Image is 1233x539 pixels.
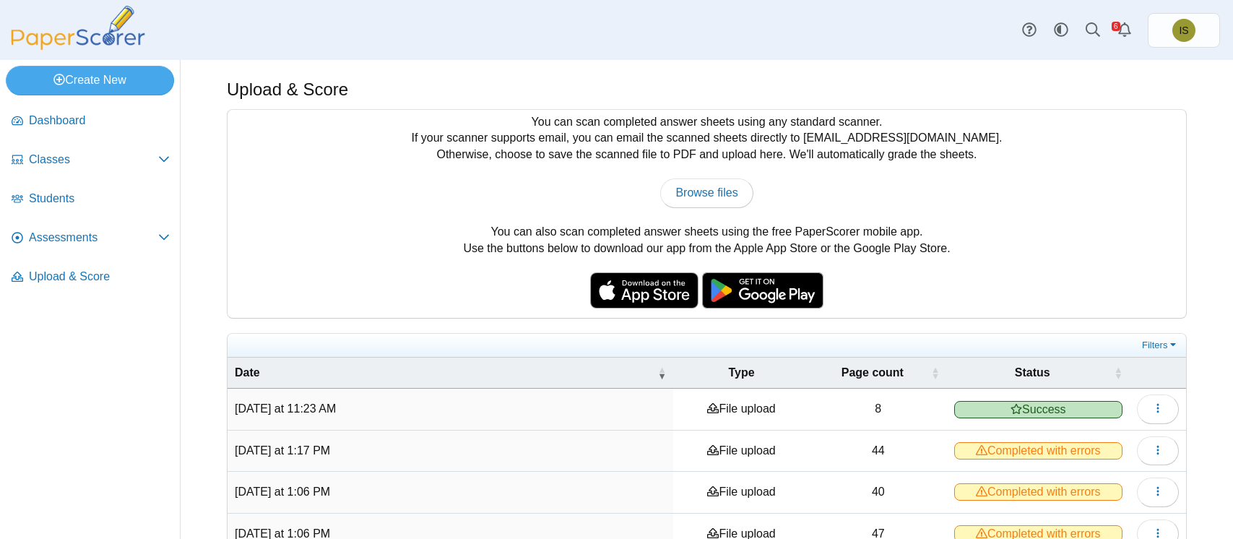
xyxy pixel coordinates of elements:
[29,269,170,285] span: Upload & Score
[1114,366,1122,380] span: Status : Activate to sort
[1109,14,1141,46] a: Alerts
[235,444,330,457] time: Oct 1, 2025 at 1:17 PM
[680,365,802,381] span: Type
[954,442,1122,460] span: Completed with errors
[6,260,176,295] a: Upload & Score
[1148,13,1220,48] a: Isaiah Sexton
[29,152,158,168] span: Classes
[954,401,1122,418] span: Success
[6,66,174,95] a: Create New
[228,110,1186,318] div: You can scan completed answer sheets using any standard scanner. If your scanner supports email, ...
[954,483,1122,501] span: Completed with errors
[6,182,176,217] a: Students
[673,431,810,472] td: File upload
[235,402,336,415] time: Oct 3, 2025 at 11:23 AM
[810,389,947,430] td: 8
[660,178,753,207] a: Browse files
[6,221,176,256] a: Assessments
[702,272,823,309] img: google-play-badge.png
[29,230,158,246] span: Assessments
[1179,25,1188,35] span: Isaiah Sexton
[673,389,810,430] td: File upload
[235,365,654,381] span: Date
[673,472,810,513] td: File upload
[6,143,176,178] a: Classes
[235,486,330,498] time: Oct 1, 2025 at 1:06 PM
[657,366,666,380] span: Date : Activate to remove sorting
[810,431,947,472] td: 44
[675,186,737,199] span: Browse files
[227,77,348,102] h1: Upload & Score
[954,365,1111,381] span: Status
[1172,19,1195,42] span: Isaiah Sexton
[6,40,150,52] a: PaperScorer
[810,472,947,513] td: 40
[817,365,928,381] span: Page count
[29,191,170,207] span: Students
[29,113,170,129] span: Dashboard
[6,6,150,50] img: PaperScorer
[6,104,176,139] a: Dashboard
[590,272,698,309] img: apple-store-badge.svg
[1138,338,1182,353] a: Filters
[931,366,940,380] span: Page count : Activate to sort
